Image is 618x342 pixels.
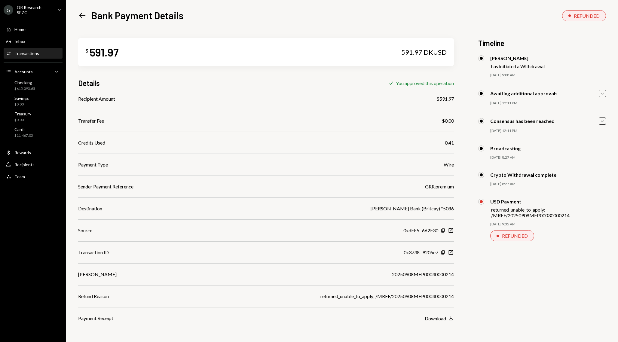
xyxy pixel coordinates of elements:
div: $0.00 [14,118,31,123]
div: $615,093.65 [14,86,35,91]
button: Download [425,315,454,322]
h3: Timeline [478,38,606,48]
div: [PERSON_NAME] [78,271,117,278]
a: Transactions [4,48,63,59]
div: 20250908MFP00030000214 [392,271,454,278]
div: $0.00 [442,117,454,124]
div: 591.97 [90,45,119,59]
div: Consensus has been reached [490,118,555,124]
div: Transfer Fee [78,117,104,124]
div: Team [14,174,25,179]
div: Transactions [14,51,39,56]
div: REFUNDED [574,13,600,19]
div: Home [14,27,26,32]
div: [DATE] 8:27 AM [490,155,606,160]
div: [DATE] 12:11 PM [490,128,606,133]
div: Transaction ID [78,249,109,256]
div: 591.97 DKUSD [401,48,447,56]
div: [DATE] 9:08 AM [490,73,606,78]
div: GRR premium [425,183,454,190]
div: REFUNDED [502,233,528,239]
div: Refund Reason [78,293,109,300]
div: Treasury [14,111,31,116]
a: Rewards [4,147,63,158]
div: Sender Payment Reference [78,183,133,190]
div: Inbox [14,39,25,44]
div: $0.00 [14,102,29,107]
div: GR Research SEZC [17,5,52,15]
a: Recipients [4,159,63,170]
h3: Details [78,78,100,88]
div: returned_unable_to_apply; /MREF/20250908MFP00030000214 [320,293,454,300]
div: $11,467.03 [14,133,33,138]
div: $591.97 [436,95,454,102]
div: Crypto Withdrawal complete [490,172,556,178]
div: 0.41 [445,139,454,146]
div: 0x3738...9206e7 [404,249,438,256]
div: G [4,5,13,15]
div: USD Payment [490,199,606,204]
div: 0xdEF5...662F30 [403,227,438,234]
div: Recipient Amount [78,95,115,102]
div: Checking [14,80,35,85]
a: Inbox [4,36,63,47]
div: Destination [78,205,102,212]
div: [DATE] 8:27 AM [490,182,606,187]
div: You approved this operation [396,80,454,86]
h1: Bank Payment Details [91,9,183,21]
div: Payment Type [78,161,108,168]
div: Credits Used [78,139,105,146]
div: $ [85,48,88,54]
a: Accounts [4,66,63,77]
div: [PERSON_NAME] [490,55,545,61]
div: [DATE] 12:11 PM [490,101,606,106]
a: Savings$0.00 [4,94,63,108]
a: Cards$11,467.03 [4,125,63,139]
div: Wire [444,161,454,168]
div: [PERSON_NAME] Bank (Britcay) *5086 [371,205,454,212]
a: Home [4,24,63,35]
div: Savings [14,96,29,101]
div: has initiated a Withdrawal [491,63,545,69]
div: returned_unable_to_apply; /MREF/20250908MFP00030000214 [491,207,606,218]
a: Checking$615,093.65 [4,78,63,93]
div: Accounts [14,69,33,74]
div: Awaiting additional approvals [490,90,558,96]
div: Rewards [14,150,31,155]
div: Source [78,227,92,234]
div: Broadcasting [490,145,521,151]
div: Payment Receipt [78,315,113,322]
div: Recipients [14,162,35,167]
div: Cards [14,127,33,132]
a: Team [4,171,63,182]
div: [DATE] 9:35 AM [490,222,606,227]
a: Treasury$0.00 [4,109,63,124]
div: Download [425,316,446,321]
